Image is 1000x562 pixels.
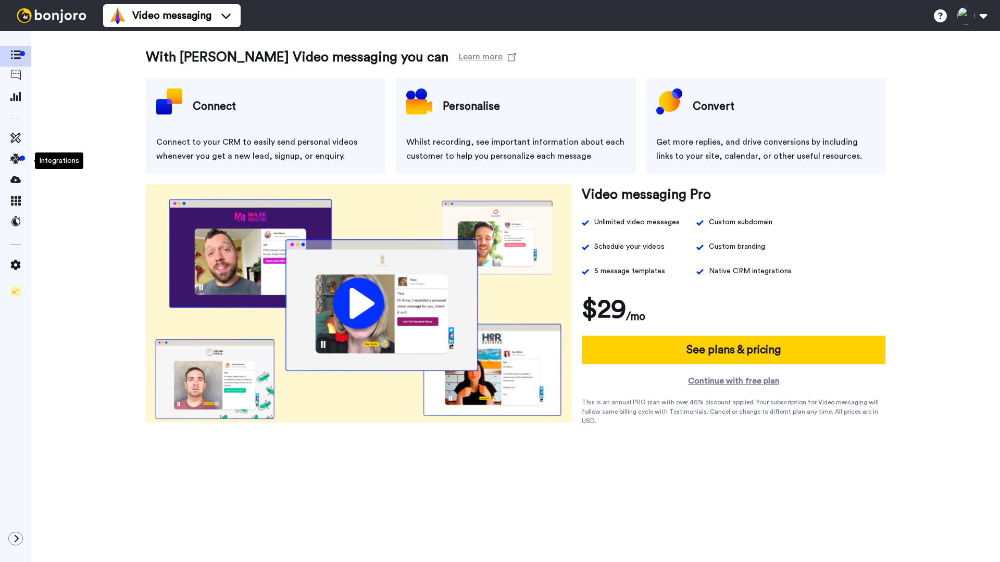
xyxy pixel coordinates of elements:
[594,240,665,254] span: Schedule your videos
[582,184,711,205] h3: Video messaging Pro
[693,94,734,120] h4: Convert
[594,264,665,278] span: 5 message templates
[582,375,886,387] a: Continue with free plan
[109,7,126,24] img: vm-color.svg
[582,398,886,426] div: This is an annual PRO plan with over 40% discount applied. Your subscription for Video messaging ...
[459,47,516,68] a: Learn more
[406,135,625,163] div: Whilst recording, see important information about each customer to help you personalize each message
[193,94,236,120] h4: Connect
[656,135,875,163] div: Get more replies, and drive conversions by including links to your site, calendar, or other usefu...
[156,135,375,163] div: Connect to your CRM to easily send personal videos whenever you get a new lead, signup, or enquiry.
[709,240,765,254] span: Custom branding
[686,341,781,359] h4: See plans & pricing
[594,215,680,229] div: Unlimited video messages
[443,94,500,120] h4: Personalise
[709,264,792,278] span: Native CRM integrations
[626,308,645,325] h4: /mo
[10,286,21,297] img: Checklist.svg
[459,50,503,60] div: Learn more
[146,47,448,68] h3: With [PERSON_NAME] Video messaging you can
[12,8,91,23] img: bj-logo-header-white.svg
[132,8,211,23] span: Video messaging
[709,215,772,229] div: Custom subdomain
[582,294,626,325] h1: $29
[35,152,83,169] div: Integrations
